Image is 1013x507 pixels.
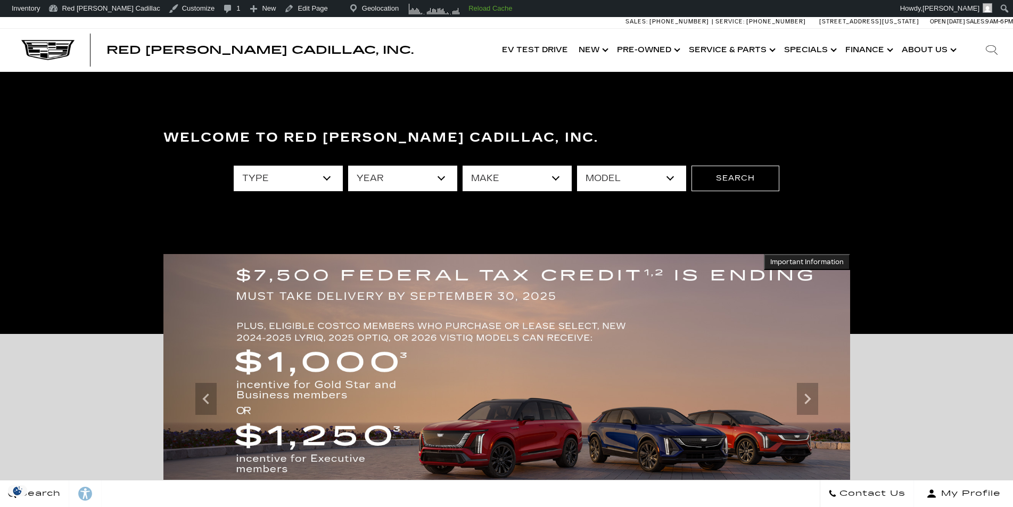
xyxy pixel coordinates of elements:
[797,383,818,415] div: Next
[21,40,75,60] img: Cadillac Dark Logo with Cadillac White Text
[577,166,686,191] select: Filter by model
[712,19,809,24] a: Service: [PHONE_NUMBER]
[497,29,573,71] a: EV Test Drive
[195,383,217,415] div: Previous
[770,258,844,266] span: Important Information
[468,4,512,12] strong: Reload Cache
[985,18,1013,25] span: 9 AM-6 PM
[764,254,850,270] button: Important Information
[463,166,572,191] select: Filter by make
[896,29,960,71] a: About Us
[163,127,850,149] h3: Welcome to Red [PERSON_NAME] Cadillac, Inc.
[5,485,30,496] section: Click to Open Cookie Consent Modal
[106,45,414,55] a: Red [PERSON_NAME] Cadillac, Inc.
[625,18,648,25] span: Sales:
[17,486,61,501] span: Search
[106,44,414,56] span: Red [PERSON_NAME] Cadillac, Inc.
[683,29,779,71] a: Service & Parts
[612,29,683,71] a: Pre-Owned
[840,29,896,71] a: Finance
[348,166,457,191] select: Filter by year
[649,18,709,25] span: [PHONE_NUMBER]
[937,486,1001,501] span: My Profile
[779,29,840,71] a: Specials
[837,486,905,501] span: Contact Us
[625,19,712,24] a: Sales: [PHONE_NUMBER]
[408,4,460,14] img: Visitors over 48 hours. Click for more Clicky Site Stats.
[914,480,1013,507] button: Open user profile menu
[820,480,914,507] a: Contact Us
[691,166,779,191] button: Search
[746,18,806,25] span: [PHONE_NUMBER]
[923,4,979,12] span: [PERSON_NAME]
[819,18,919,25] a: [STREET_ADDRESS][US_STATE]
[930,18,965,25] span: Open [DATE]
[234,166,343,191] select: Filter by type
[573,29,612,71] a: New
[715,18,745,25] span: Service:
[966,18,985,25] span: Sales:
[5,485,30,496] img: Opt-Out Icon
